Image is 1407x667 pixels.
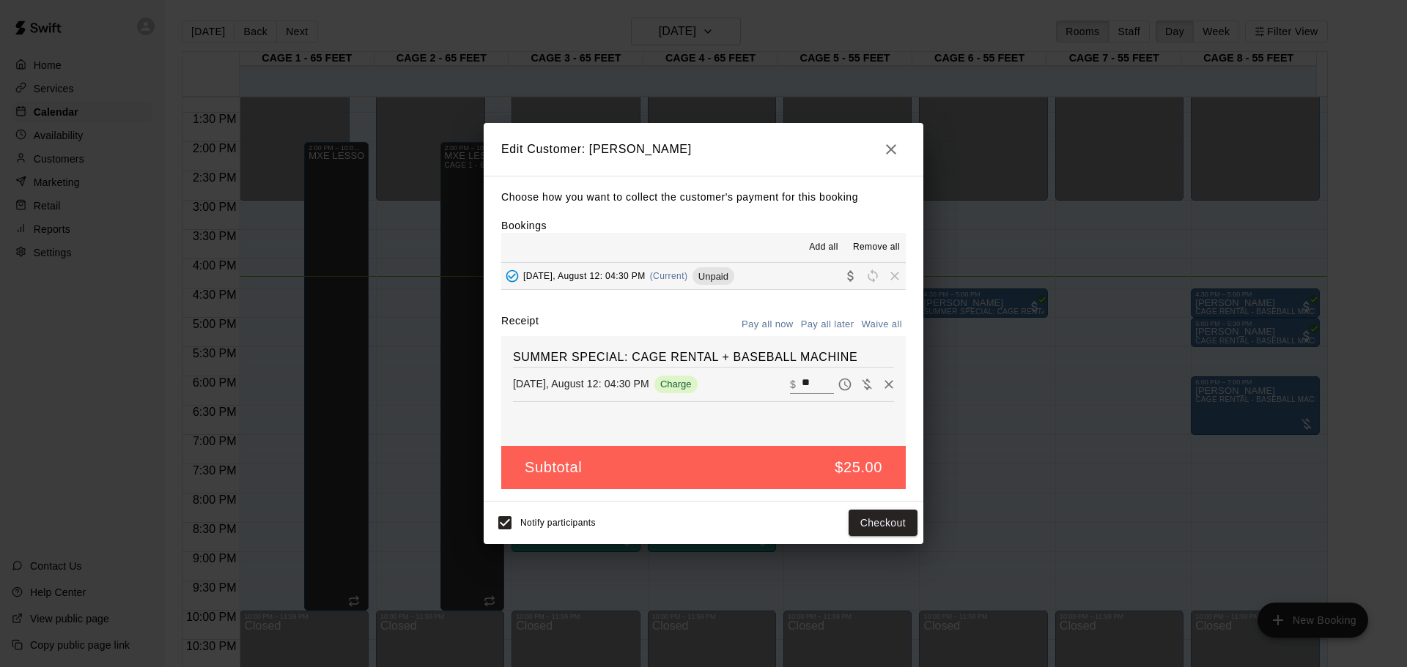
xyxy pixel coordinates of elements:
button: Pay all later [797,313,858,336]
h6: SUMMER SPECIAL: CAGE RENTAL + BASEBALL MACHINE [513,348,894,367]
p: $ [790,377,796,392]
p: [DATE], August 12: 04:30 PM [513,376,649,391]
span: Remove all [853,240,900,255]
h2: Edit Customer: [PERSON_NAME] [484,123,923,176]
span: Pay later [834,377,856,390]
button: Pay all now [738,313,797,336]
span: Collect payment [840,270,862,281]
p: Choose how you want to collect the customer's payment for this booking [501,188,906,206]
label: Receipt [501,313,539,336]
span: Remove [884,270,906,281]
button: Waive all [857,313,906,336]
span: Unpaid [693,271,734,282]
span: Charge [654,379,698,390]
span: Notify participants [520,518,596,528]
h5: Subtotal [525,458,582,477]
span: Reschedule [862,270,884,281]
button: Remove all [847,236,906,259]
span: Waive payment [856,377,878,390]
h5: $25.00 [835,458,882,477]
button: Added - Collect Payment [501,265,523,287]
span: [DATE], August 12: 04:30 PM [523,271,646,281]
label: Bookings [501,220,547,231]
button: Added - Collect Payment[DATE], August 12: 04:30 PM(Current)UnpaidCollect paymentRescheduleRemove [501,263,906,290]
span: Add all [809,240,838,255]
span: (Current) [650,271,688,281]
button: Remove [878,373,900,395]
button: Add all [800,236,847,259]
button: Checkout [849,510,917,537]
